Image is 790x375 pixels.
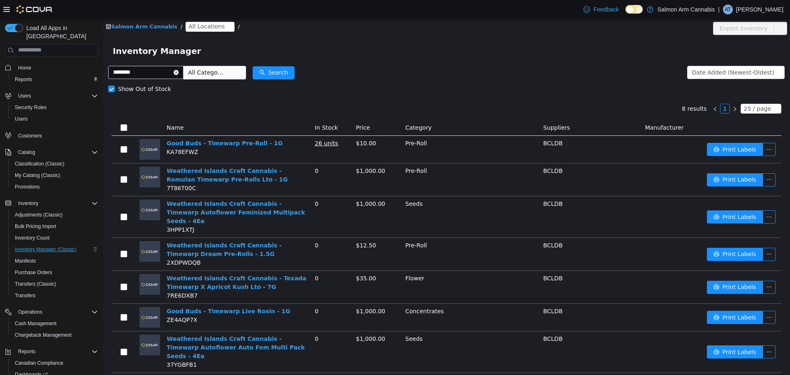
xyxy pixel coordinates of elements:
button: Reports [2,346,101,357]
span: Cash Management [12,319,98,328]
td: Pre-Roll [299,219,437,252]
button: icon: ellipsis [660,326,673,340]
input: Dark Mode [625,5,643,14]
i: icon: down [672,51,677,57]
span: Manifests [15,258,36,264]
span: Adjustments (Classic) [12,210,98,220]
span: BCLDB [440,121,460,128]
span: Home [18,65,31,71]
a: Customers [15,131,45,141]
span: Suppliers [440,105,467,112]
span: Price [253,105,267,112]
button: icon: searchSearch [150,47,192,61]
button: Cash Management [8,318,101,329]
a: Users [12,114,31,124]
button: Transfers [8,290,101,301]
span: Reports [12,75,98,84]
img: Weathered Islands Craft Cannabis - Texada Timewarp X Apricot Kush Lto - 7G placeholder [37,255,57,276]
span: BCLDB [440,182,460,188]
span: Reports [18,348,35,355]
li: Previous Page [607,85,617,95]
span: Inventory Manager [10,26,103,39]
span: AT [725,5,731,14]
a: Transfers (Classic) [12,279,59,289]
span: / [135,5,137,11]
button: Promotions [8,181,101,193]
div: Amanda Toms [723,5,733,14]
span: Users [12,114,98,124]
span: Promotions [12,182,98,192]
button: Inventory [15,198,42,208]
span: 2XDPWDQB [64,240,98,247]
i: icon: close-circle [123,5,128,10]
span: Classification (Classic) [15,161,65,167]
button: icon: printerPrint Labels [604,326,660,340]
span: $35.00 [253,256,273,263]
span: Users [15,91,98,101]
img: Cova [16,5,53,14]
i: icon: close-circle [71,51,76,56]
span: Operations [15,307,98,317]
a: Manifests [12,256,39,266]
button: Customers [2,130,101,142]
button: Users [15,91,34,101]
a: Security Roles [12,102,50,112]
span: Cash Management [15,320,56,327]
span: Reports [15,76,32,83]
a: Good Buds - Timewarp Pre-Roll - 1G [64,121,180,128]
i: icon: shop [3,5,8,10]
button: icon: ellipsis [671,3,684,16]
div: 25 / page [641,85,668,94]
span: Customers [15,130,98,141]
a: Weathered Islands Craft Cannabis - Timewarp Autoflower Feminized Multipack Seeds - 4Ea [64,182,202,205]
span: ZE4AQP7X [64,298,95,304]
button: icon: printerPrint Labels [604,262,660,275]
span: Canadian Compliance [15,360,63,366]
p: [PERSON_NAME] [736,5,783,14]
span: BCLDB [440,256,460,263]
i: icon: right [630,88,634,93]
span: $1,000.00 [253,317,282,323]
span: 7T86T00C [64,166,93,172]
span: 0 [212,289,216,296]
a: Adjustments (Classic) [12,210,66,220]
span: Inventory Count [12,233,98,243]
li: 1 [617,85,627,95]
span: Bulk Pricing Import [15,223,56,230]
button: Operations [15,307,46,317]
span: Purchase Orders [15,269,52,276]
button: Operations [2,306,101,318]
a: Purchase Orders [12,268,56,277]
span: Manifests [12,256,98,266]
li: 8 results [579,85,604,95]
button: Chargeback Management [8,329,101,341]
span: All Categories [85,49,123,58]
span: $10.00 [253,121,273,128]
button: Home [2,62,101,74]
span: Inventory Manager (Classic) [12,245,98,254]
span: Classification (Classic) [12,159,98,169]
td: Flower [299,252,437,285]
button: Inventory Count [8,232,101,244]
button: Inventory [2,198,101,209]
a: Home [15,63,35,73]
button: Inventory Manager (Classic) [8,244,101,255]
span: $1,000.00 [253,149,282,155]
span: Security Roles [12,102,98,112]
button: Adjustments (Classic) [8,209,101,221]
p: Salmon Arm Cannabis [658,5,715,14]
span: Inventory [15,198,98,208]
span: 37YGBFB1 [64,342,94,349]
span: In Stock [212,105,235,112]
a: icon: shopSalmon Arm Cannabis [3,5,74,11]
td: Seeds [299,312,437,354]
button: icon: ellipsis [660,262,673,275]
button: Classification (Classic) [8,158,101,170]
button: icon: ellipsis [660,154,673,168]
span: 3HPP1XTJ [64,207,91,214]
span: Transfers (Classic) [15,281,56,287]
span: Inventory [18,200,38,207]
span: BCLDB [440,289,460,296]
a: Reports [12,75,35,84]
